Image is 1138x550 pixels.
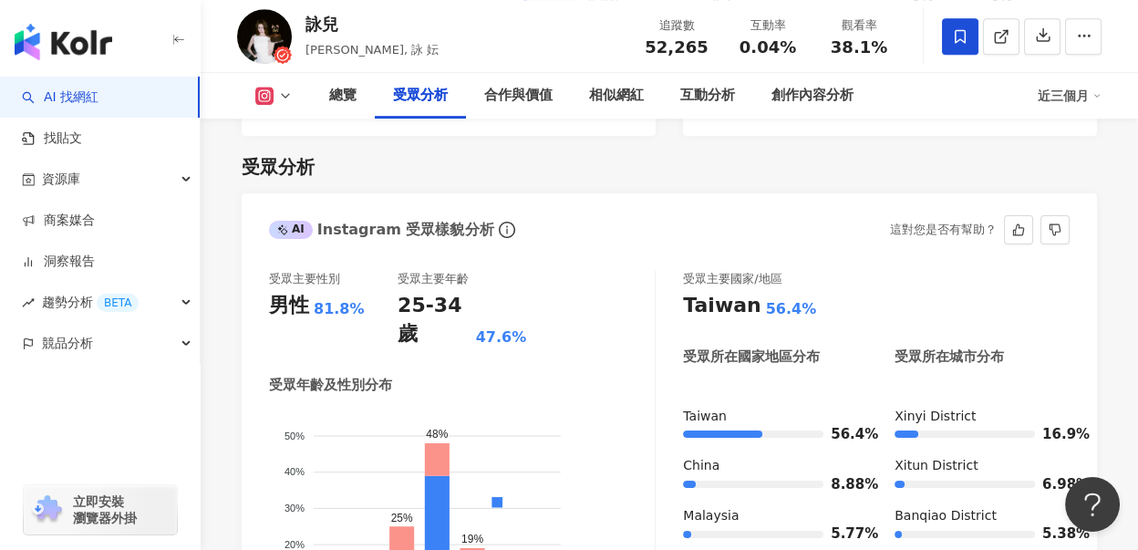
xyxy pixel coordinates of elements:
[1065,477,1120,532] iframe: Help Scout Beacon - Open
[895,507,1070,525] div: Banqiao District
[683,457,858,475] div: China
[22,130,82,148] a: 找貼文
[24,485,177,534] a: chrome extension立即安裝 瀏覽器外掛
[22,88,98,107] a: searchAI 找網紅
[73,493,137,526] span: 立即安裝 瀏覽器外掛
[42,159,80,200] span: 資源庫
[269,221,313,239] div: AI
[305,43,439,57] span: [PERSON_NAME], 詠 妘
[683,271,781,287] div: 受眾主要國家/地區
[771,85,853,107] div: 創作內容分析
[269,376,392,395] div: 受眾年齡及性別分布
[269,292,309,320] div: 男性
[645,37,708,57] span: 52,265
[22,253,95,271] a: 洞察報告
[398,292,471,348] div: 25-34 歲
[824,16,894,35] div: 觀看率
[1038,81,1102,110] div: 近三個月
[766,299,817,319] div: 56.4%
[642,16,711,35] div: 追蹤數
[284,430,305,441] tspan: 50%
[329,85,357,107] div: 總覽
[733,16,802,35] div: 互動率
[42,282,139,323] span: 趨勢分析
[831,428,858,441] span: 56.4%
[393,85,448,107] div: 受眾分析
[683,292,760,320] div: Taiwan
[831,38,887,57] span: 38.1%
[1049,223,1061,236] span: dislike
[398,271,469,287] div: 受眾主要年齡
[895,348,1004,367] div: 受眾所在城市分布
[269,220,493,240] div: Instagram 受眾樣貌分析
[831,527,858,541] span: 5.77%
[589,85,644,107] div: 相似網紅
[42,323,93,364] span: 競品分析
[314,299,365,319] div: 81.8%
[97,294,139,312] div: BETA
[831,478,858,492] span: 8.88%
[683,408,858,426] div: Taiwan
[890,216,997,244] div: 這對您是否有幫助？
[284,466,305,477] tspan: 40%
[242,154,315,180] div: 受眾分析
[29,495,65,524] img: chrome extension
[683,507,858,525] div: Malaysia
[1042,478,1070,492] span: 6.98%
[237,9,292,64] img: KOL Avatar
[740,38,796,57] span: 0.04%
[22,212,95,230] a: 商案媒合
[683,348,820,367] div: 受眾所在國家地區分布
[269,271,340,287] div: 受眾主要性別
[284,539,305,550] tspan: 20%
[1042,527,1070,541] span: 5.38%
[1012,223,1025,236] span: like
[305,13,439,36] div: 詠兒
[496,219,518,241] span: info-circle
[1042,428,1070,441] span: 16.9%
[22,296,35,309] span: rise
[15,24,112,60] img: logo
[284,503,305,514] tspan: 30%
[680,85,735,107] div: 互動分析
[895,408,1070,426] div: Xinyi District
[895,457,1070,475] div: Xitun District
[484,85,553,107] div: 合作與價值
[476,327,527,348] div: 47.6%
